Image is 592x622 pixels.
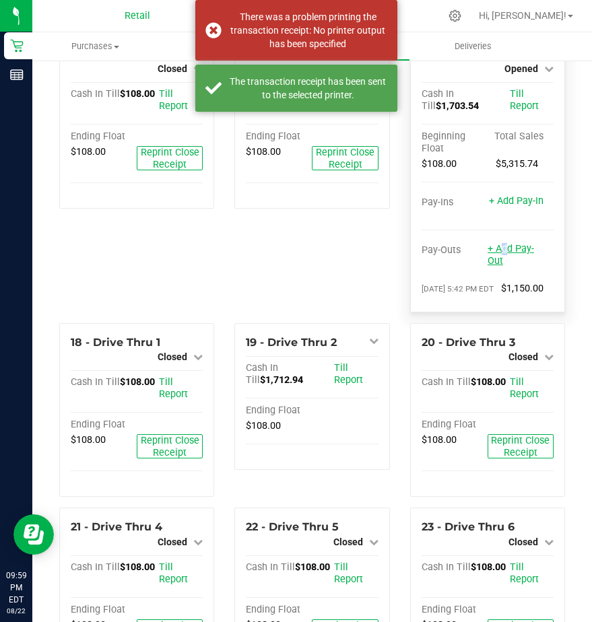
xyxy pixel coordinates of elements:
span: Reprint Close Receipt [491,435,550,458]
span: Deliveries [436,40,510,53]
span: $108.00 [120,376,155,388]
button: Reprint Close Receipt [137,434,203,458]
p: 08/22 [6,606,26,616]
a: Till Report [510,376,539,400]
a: Till Report [159,376,188,400]
span: $108.00 [71,146,106,158]
span: 23 - Drive Thru 6 [422,520,515,533]
span: Cash In Till [71,376,120,388]
span: Cash In Till [422,376,471,388]
span: $1,712.94 [260,374,303,386]
span: [DATE] 5:42 PM EDT [422,284,494,293]
button: Reprint Close Receipt [137,146,203,170]
div: There was a problem printing the transaction receipt: No printer output has been specified [229,10,387,50]
span: 20 - Drive Thru 3 [422,336,515,349]
span: Closed [508,537,538,547]
a: Till Report [159,561,188,585]
span: 19 - Drive Thru 2 [246,336,337,349]
span: Opened [504,63,538,74]
span: Cash In Till [246,561,295,573]
a: Customers [158,32,284,61]
button: Reprint Close Receipt [488,434,554,458]
span: $108.00 [71,434,106,446]
div: Ending Float [422,419,488,431]
span: Closed [158,537,187,547]
div: Ending Float [71,131,137,143]
span: Retail [125,10,150,22]
span: Reprint Close Receipt [141,435,199,458]
span: $1,703.54 [436,100,479,112]
span: Closed [333,537,363,547]
a: + Add Pay-Out [488,243,534,267]
span: Closed [333,63,363,74]
a: Purchases [32,32,158,61]
div: Ending Float [246,604,312,616]
div: Beginning Float [422,131,488,155]
a: + Add Pay-In [489,195,544,207]
div: Total Sales [488,131,554,143]
span: Cash In Till [422,88,454,112]
div: Pay-Outs [422,244,488,256]
span: Purchases [32,40,158,53]
span: Cash In Till [71,561,120,573]
div: Manage settings [447,9,463,22]
div: The transaction receipt has been sent to the selected printer. [229,75,387,102]
a: Deliveries [410,32,536,61]
span: 21 - Drive Thru 4 [71,520,162,533]
p: 09:59 PM EDT [6,569,26,606]
span: $1,150.00 [501,283,544,294]
div: Ending Float [71,419,137,431]
div: Pay-Ins [422,197,488,209]
div: Ending Float [422,604,488,616]
a: Till Report [510,561,539,585]
span: $108.00 [120,561,155,573]
button: Reprint Close Receipt [312,146,378,170]
span: $108.00 [120,88,155,100]
span: Closed [158,63,187,74]
span: Reprint Close Receipt [316,147,374,170]
span: $108.00 [246,146,281,158]
span: Cash In Till [246,362,278,386]
span: Customers [159,40,284,53]
span: Closed [508,351,538,362]
span: $108.00 [471,561,506,573]
a: Till Report [334,561,363,585]
span: $108.00 [422,158,457,170]
a: Till Report [159,88,188,112]
span: $108.00 [471,376,506,388]
span: Reprint Close Receipt [141,147,199,170]
a: Till Report [510,88,539,112]
inline-svg: Reports [10,68,24,81]
span: $108.00 [295,561,330,573]
span: $108.00 [246,420,281,431]
span: $108.00 [422,434,457,446]
span: 22 - Drive Thru 5 [246,520,339,533]
span: Cash In Till [71,88,120,100]
span: Closed [158,351,187,362]
div: Ending Float [246,405,312,417]
inline-svg: Retail [10,39,24,53]
span: Cash In Till [422,561,471,573]
div: Ending Float [71,604,137,616]
a: Till Report [334,362,363,386]
span: 18 - Drive Thru 1 [71,336,160,349]
span: $5,315.74 [496,158,538,170]
iframe: Resource center [13,514,54,555]
span: Hi, [PERSON_NAME]! [479,10,566,21]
